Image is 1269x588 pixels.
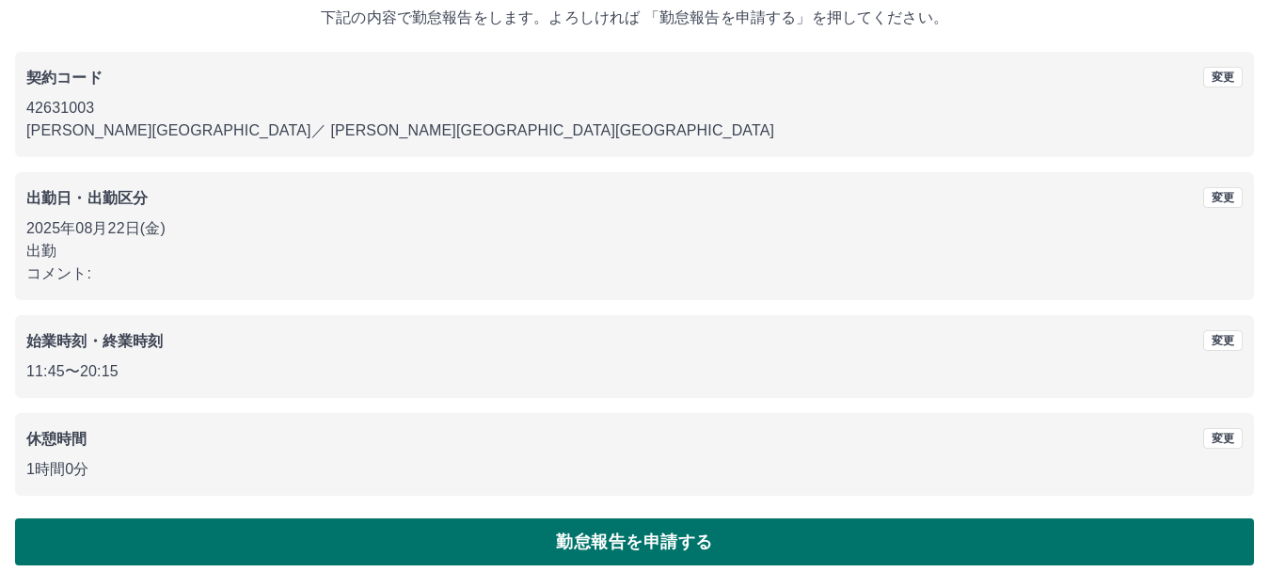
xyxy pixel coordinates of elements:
[26,240,1243,262] p: 出勤
[15,518,1254,565] button: 勤怠報告を申請する
[26,97,1243,119] p: 42631003
[15,7,1254,29] p: 下記の内容で勤怠報告をします。よろしければ 「勤怠報告を申請する」を押してください。
[26,217,1243,240] p: 2025年08月22日(金)
[26,190,148,206] b: 出勤日・出勤区分
[26,262,1243,285] p: コメント:
[1203,67,1243,87] button: 変更
[26,360,1243,383] p: 11:45 〜 20:15
[26,70,103,86] b: 契約コード
[26,119,1243,142] p: [PERSON_NAME][GEOGRAPHIC_DATA] ／ [PERSON_NAME][GEOGRAPHIC_DATA][GEOGRAPHIC_DATA]
[1203,428,1243,449] button: 変更
[26,431,87,447] b: 休憩時間
[26,458,1243,481] p: 1時間0分
[1203,187,1243,208] button: 変更
[1203,330,1243,351] button: 変更
[26,333,163,349] b: 始業時刻・終業時刻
